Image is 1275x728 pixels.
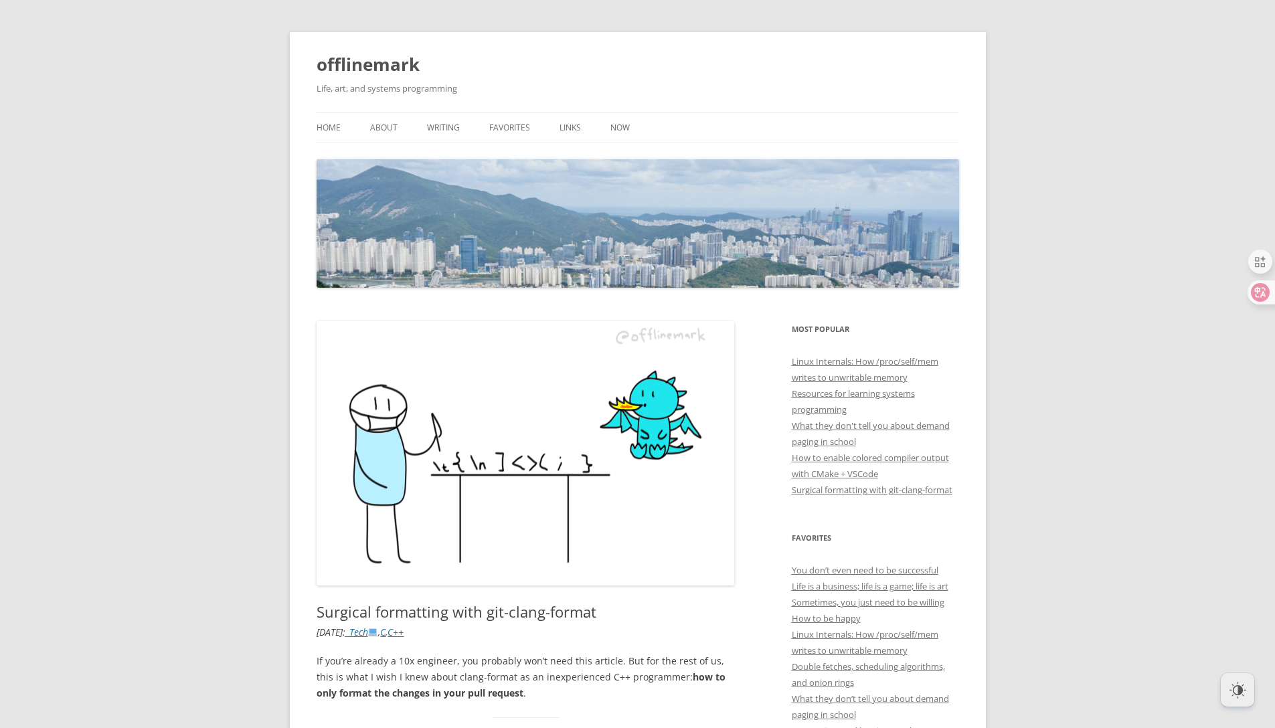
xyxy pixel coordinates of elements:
img: offlinemark [317,159,959,288]
img: 💻 [368,627,377,636]
a: Links [560,113,581,143]
a: About [370,113,398,143]
a: Linux Internals: How /proc/self/mem writes to unwritable memory [792,355,938,383]
a: Favorites [489,113,530,143]
a: You don’t even need to be successful [792,564,938,576]
a: What they don't tell you about demand paging in school [792,420,950,448]
h2: Life, art, and systems programming [317,80,959,96]
h3: Favorites [792,530,959,546]
a: Surgical formatting with git-clang-format [792,484,952,496]
a: How to be happy [792,612,861,624]
a: Double fetches, scheduling algorithms, and onion rings [792,660,945,689]
h1: Surgical formatting with git-clang-format [317,603,735,620]
a: Life is a business; life is a game; life is art [792,580,948,592]
a: How to enable colored compiler output with CMake + VSCode [792,452,949,480]
a: Now [610,113,630,143]
time: [DATE] [317,626,343,638]
h3: Most Popular [792,321,959,337]
p: If you’re already a 10x engineer, you probably won’t need this article. But for the rest of us, t... [317,653,735,701]
a: Sometimes, you just need to be willing [792,596,944,608]
a: Linux Internals: How /proc/self/mem writes to unwritable memory [792,628,938,656]
a: offlinemark [317,48,420,80]
a: C [380,626,386,638]
i: : , , [317,626,404,638]
a: _Tech [345,626,379,638]
strong: how to only format the changes in your pull request [317,670,726,699]
a: What they don’t tell you about demand paging in school [792,693,949,721]
a: C++ [388,626,404,638]
a: Home [317,113,341,143]
a: Resources for learning systems programming [792,387,915,416]
a: Writing [427,113,460,143]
